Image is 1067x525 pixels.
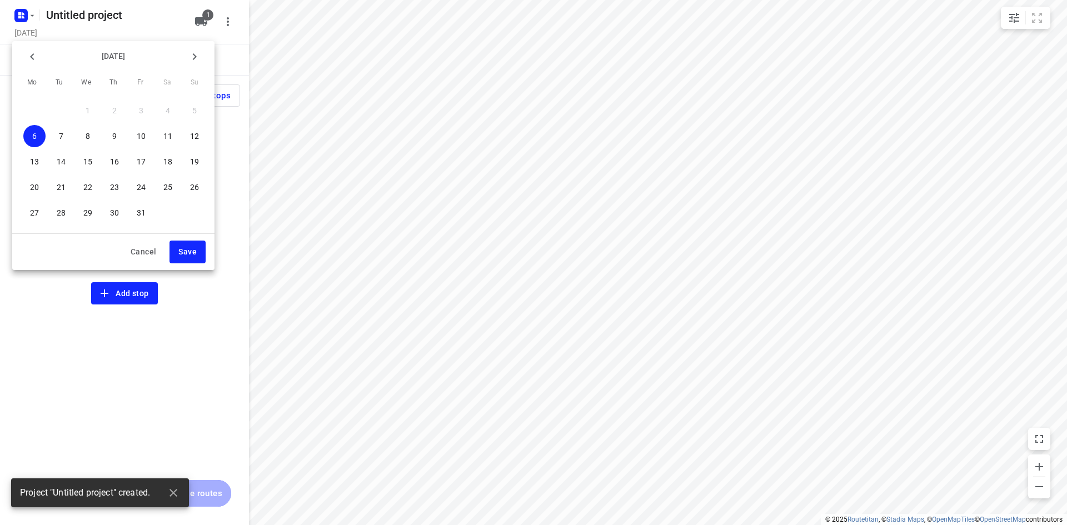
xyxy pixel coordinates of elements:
p: 29 [83,207,92,218]
p: 9 [112,131,117,142]
p: [DATE] [43,51,183,62]
button: 25 [157,176,179,198]
button: 23 [103,176,126,198]
button: 2 [103,99,126,122]
button: 11 [157,125,179,147]
span: Mo [22,77,42,88]
button: 12 [183,125,206,147]
button: 22 [77,176,99,198]
p: 10 [137,131,146,142]
button: 29 [77,202,99,224]
span: Fr [131,77,151,88]
button: 10 [130,125,152,147]
p: 5 [192,105,197,116]
span: Save [178,245,197,259]
button: 1 [77,99,99,122]
button: 14 [50,151,72,173]
p: 21 [57,182,66,193]
p: 25 [163,182,172,193]
p: 31 [137,207,146,218]
p: 15 [83,156,92,167]
button: 19 [183,151,206,173]
button: Save [169,241,206,263]
p: 20 [30,182,39,193]
p: 28 [57,207,66,218]
p: 4 [166,105,170,116]
p: 14 [57,156,66,167]
button: 18 [157,151,179,173]
button: 24 [130,176,152,198]
p: 22 [83,182,92,193]
span: Sa [157,77,177,88]
button: 16 [103,151,126,173]
p: 24 [137,182,146,193]
button: 17 [130,151,152,173]
p: 19 [190,156,199,167]
p: 18 [163,156,172,167]
button: 21 [50,176,72,198]
button: 26 [183,176,206,198]
p: 27 [30,207,39,218]
button: 4 [157,99,179,122]
span: Cancel [131,245,156,259]
p: 2 [112,105,117,116]
button: 28 [50,202,72,224]
button: 15 [77,151,99,173]
p: 30 [110,207,119,218]
p: 11 [163,131,172,142]
p: 13 [30,156,39,167]
span: Th [103,77,123,88]
p: 17 [137,156,146,167]
button: 30 [103,202,126,224]
button: 27 [23,202,46,224]
p: 3 [139,105,143,116]
span: Su [185,77,205,88]
button: 8 [77,125,99,147]
button: 31 [130,202,152,224]
span: We [76,77,96,88]
p: 26 [190,182,199,193]
p: 8 [86,131,90,142]
button: Cancel [122,241,165,263]
button: 6 [23,125,46,147]
p: 23 [110,182,119,193]
p: 7 [59,131,63,142]
button: 20 [23,176,46,198]
button: 5 [183,99,206,122]
p: 6 [32,131,37,142]
p: 12 [190,131,199,142]
p: 1 [86,105,90,116]
p: 16 [110,156,119,167]
span: Tu [49,77,69,88]
button: 13 [23,151,46,173]
button: 7 [50,125,72,147]
span: Project "Untitled project" created. [20,487,150,499]
button: 9 [103,125,126,147]
button: 3 [130,99,152,122]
